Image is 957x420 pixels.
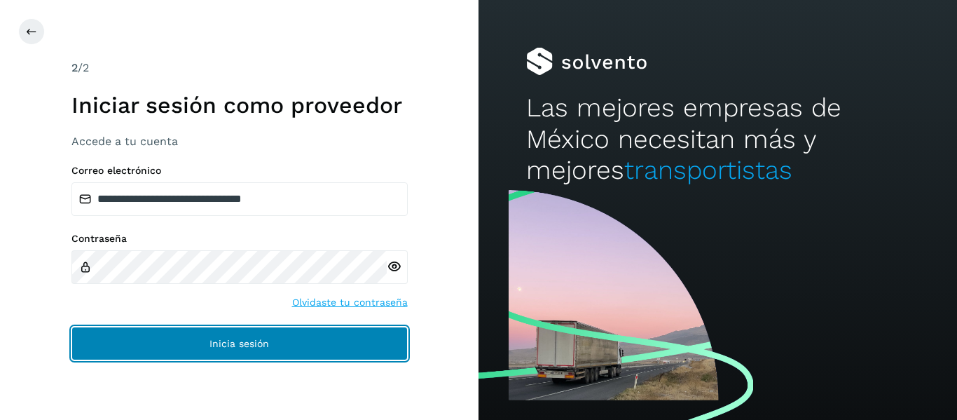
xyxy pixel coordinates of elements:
div: /2 [71,60,408,76]
h2: Las mejores empresas de México necesitan más y mejores [526,93,909,186]
label: Contraseña [71,233,408,245]
h3: Accede a tu cuenta [71,135,408,148]
span: 2 [71,61,78,74]
span: transportistas [624,155,792,185]
button: Inicia sesión [71,327,408,360]
h1: Iniciar sesión como proveedor [71,92,408,118]
label: Correo electrónico [71,165,408,177]
a: Olvidaste tu contraseña [292,295,408,310]
span: Inicia sesión [209,339,269,348]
